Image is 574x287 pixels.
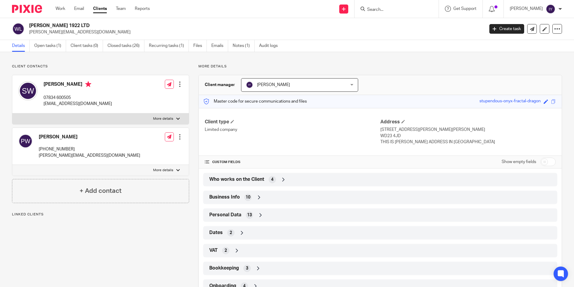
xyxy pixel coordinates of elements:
p: [PERSON_NAME] [510,6,543,12]
p: WD23 4JD [380,133,556,139]
a: Email [74,6,84,12]
span: 2 [225,248,227,254]
a: Open tasks (1) [34,40,66,52]
span: VAT [209,247,218,254]
label: Show empty fields [502,159,536,165]
div: stupendous-onyx-fractal-dragon [479,98,541,105]
span: Who works on the Client [209,176,264,183]
p: More details [198,64,562,69]
h2: [PERSON_NAME] 1922 LTD [29,23,390,29]
input: Search [367,7,421,13]
img: svg%3E [246,81,253,88]
a: Reports [135,6,150,12]
h4: CUSTOM FIELDS [205,160,380,165]
i: Primary [85,81,91,87]
span: Business Info [209,194,240,200]
a: Team [116,6,126,12]
a: Closed tasks (26) [107,40,144,52]
a: Details [12,40,30,52]
a: Client tasks (0) [71,40,103,52]
h4: Address [380,119,556,125]
p: Linked clients [12,212,189,217]
span: 10 [246,194,250,200]
a: Emails [211,40,228,52]
h4: [PERSON_NAME] [44,81,112,89]
p: Master code for secure communications and files [203,98,307,104]
p: More details [153,168,173,173]
span: Personal Data [209,212,241,218]
img: svg%3E [18,134,33,148]
span: Get Support [453,7,476,11]
p: Limited company [205,127,380,133]
a: Notes (1) [233,40,255,52]
h4: + Add contact [80,186,122,196]
p: [PERSON_NAME][EMAIL_ADDRESS][DOMAIN_NAME] [39,153,140,159]
a: Files [193,40,207,52]
h4: [PERSON_NAME] [39,134,140,140]
p: [PERSON_NAME][EMAIL_ADDRESS][DOMAIN_NAME] [29,29,480,35]
span: 13 [247,212,252,218]
span: [PERSON_NAME] [257,83,290,87]
span: Dates [209,230,223,236]
img: svg%3E [546,4,555,14]
p: [PHONE_NUMBER] [39,146,140,152]
p: THIS IS [PERSON_NAME] ADDRESS IN [GEOGRAPHIC_DATA] [380,139,556,145]
a: Recurring tasks (1) [149,40,189,52]
h3: Client manager [205,82,235,88]
a: Create task [489,24,524,34]
p: 07834 600505 [44,95,112,101]
a: Audit logs [259,40,282,52]
span: 4 [271,177,273,183]
p: Client contacts [12,64,189,69]
span: Bookkeeping [209,265,239,271]
span: 3 [246,265,248,271]
p: [EMAIL_ADDRESS][DOMAIN_NAME] [44,101,112,107]
a: Work [56,6,65,12]
img: Pixie [12,5,42,13]
img: svg%3E [18,81,38,100]
p: More details [153,116,173,121]
p: [STREET_ADDRESS][PERSON_NAME][PERSON_NAME] [380,127,556,133]
a: Clients [93,6,107,12]
h4: Client type [205,119,380,125]
span: 2 [230,230,232,236]
img: svg%3E [12,23,25,35]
